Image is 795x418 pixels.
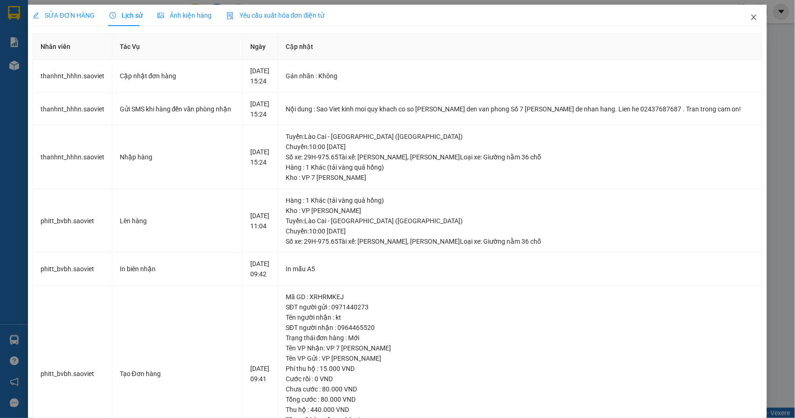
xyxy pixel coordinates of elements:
div: Gán nhãn : Không [286,71,754,81]
div: [DATE] 15:24 [250,147,270,167]
button: Close [741,5,767,31]
div: Chưa cước : 80.000 VND [286,384,754,394]
div: Gửi SMS khi hàng đến văn phòng nhận [120,104,235,114]
div: [DATE] 15:24 [250,66,270,86]
div: [DATE] 09:42 [250,259,270,279]
div: Nội dung : Sao Viet kinh moi quy khach co so [PERSON_NAME] den van phong Số 7 [PERSON_NAME] de nh... [286,104,754,114]
div: Thu hộ : 440.000 VND [286,404,754,415]
div: Kho : VP 7 [PERSON_NAME] [286,172,754,183]
td: thanhnt_hhhn.saoviet [33,60,112,93]
span: SỬA ĐƠN HÀNG [33,12,95,19]
div: Lên hàng [120,216,235,226]
td: thanhnt_hhhn.saoviet [33,93,112,126]
div: SĐT người nhận : 0964465520 [286,322,754,333]
span: picture [158,12,164,19]
div: Tuyến : Lào Cai - [GEOGRAPHIC_DATA] ([GEOGRAPHIC_DATA]) Chuyến: 10:00 [DATE] Số xe: 29H-975.65 Tà... [286,216,754,247]
div: Phí thu hộ : 15.000 VND [286,363,754,374]
div: Mã GD : XRHRMKEJ [286,292,754,302]
span: Ảnh kiện hàng [158,12,212,19]
div: Trạng thái đơn hàng : Mới [286,333,754,343]
div: Nhập hàng [120,152,235,162]
span: clock-circle [110,12,116,19]
div: [DATE] 09:41 [250,363,270,384]
div: Tên VP Gửi : VP [PERSON_NAME] [286,353,754,363]
div: Cước rồi : 0 VND [286,374,754,384]
span: close [750,14,758,21]
td: phitt_bvbh.saoviet [33,189,112,253]
th: Ngày [243,34,278,60]
div: In biên nhận [120,264,235,274]
td: thanhnt_hhhn.saoviet [33,125,112,189]
th: Nhân viên [33,34,112,60]
span: Lịch sử [110,12,143,19]
td: phitt_bvbh.saoviet [33,253,112,286]
th: Tác Vụ [112,34,243,60]
div: [DATE] 11:04 [250,211,270,231]
div: Kho : VP [PERSON_NAME] [286,206,754,216]
span: edit [33,12,39,19]
div: Tổng cước : 80.000 VND [286,394,754,404]
img: icon [226,12,234,20]
span: Yêu cầu xuất hóa đơn điện tử [226,12,325,19]
div: Tuyến : Lào Cai - [GEOGRAPHIC_DATA] ([GEOGRAPHIC_DATA]) Chuyến: 10:00 [DATE] Số xe: 29H-975.65 Tà... [286,131,754,162]
div: Cập nhật đơn hàng [120,71,235,81]
div: In mẫu A5 [286,264,754,274]
div: Hàng : 1 Khác (tải vàng quả hồng) [286,195,754,206]
th: Cập nhật [278,34,762,60]
div: Hàng : 1 Khác (tải vàng quả hồng) [286,162,754,172]
div: Tên người nhận : kt [286,312,754,322]
div: [DATE] 15:24 [250,99,270,119]
div: Tên VP Nhận: VP 7 [PERSON_NAME] [286,343,754,353]
div: Tạo Đơn hàng [120,369,235,379]
div: SĐT người gửi : 0971440273 [286,302,754,312]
